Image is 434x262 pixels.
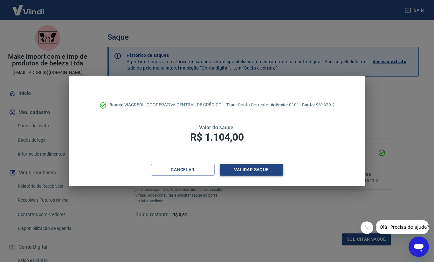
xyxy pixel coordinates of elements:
[199,124,235,131] span: Valor do saque:
[271,102,289,107] span: Agência:
[4,4,53,10] span: Olá! Precisa de ajuda?
[376,220,429,234] iframe: Mensagem da empresa
[302,102,335,108] p: 961629-2
[302,102,316,107] span: Conta:
[409,237,429,257] iframe: Botão para abrir a janela de mensagens
[361,221,373,234] iframe: Fechar mensagem
[226,102,268,108] p: Conta Corrente
[190,131,244,143] span: R$ 1.104,00
[109,102,222,108] p: VIACREDI - COOPERATIVA CENTRAL DE CRÉDIDO
[220,164,283,176] button: Validar saque
[226,102,238,107] span: Tipo:
[271,102,299,108] p: 0101
[109,102,124,107] span: Banco:
[151,164,215,176] button: Cancelar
